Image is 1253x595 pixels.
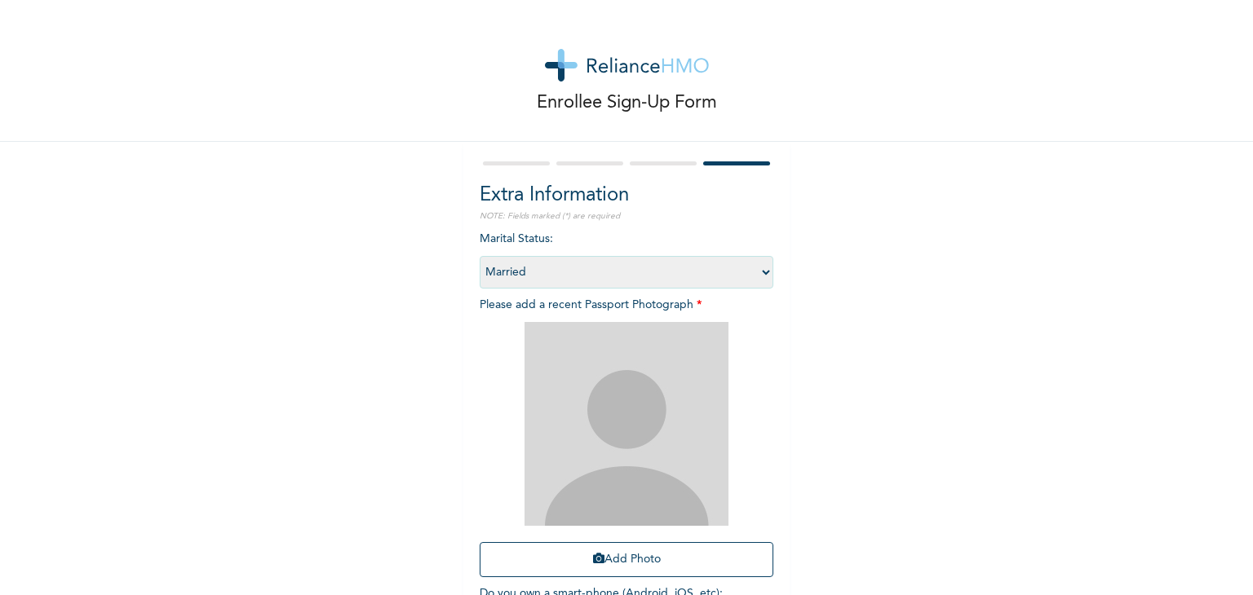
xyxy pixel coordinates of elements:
[480,542,773,577] button: Add Photo
[480,210,773,223] p: NOTE: Fields marked (*) are required
[480,233,773,278] span: Marital Status :
[545,49,709,82] img: logo
[537,90,717,117] p: Enrollee Sign-Up Form
[525,322,728,526] img: Crop
[480,181,773,210] h2: Extra Information
[480,299,773,585] span: Please add a recent Passport Photograph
